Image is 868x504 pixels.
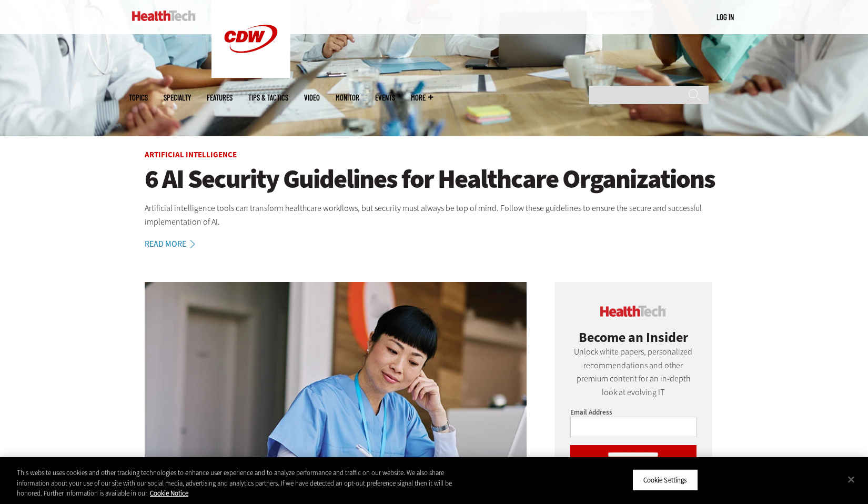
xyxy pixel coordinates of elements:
[129,94,148,102] span: Topics
[132,11,196,21] img: Home
[716,12,734,22] a: Log in
[145,165,723,194] a: 6 AI Security Guidelines for Healthcare Organizations
[145,201,723,228] p: Artificial intelligence tools can transform healthcare workflows, but security must always be top...
[248,94,288,102] a: Tips & Tactics
[145,149,237,160] a: Artificial Intelligence
[570,345,697,399] p: Unlock white papers, personalized recommendations and other premium content for an in-depth look ...
[840,468,863,491] button: Close
[579,328,688,346] span: Become an Insider
[150,489,188,498] a: More information about your privacy
[411,94,433,102] span: More
[375,94,395,102] a: Events
[716,12,734,23] div: User menu
[632,469,698,491] button: Cookie Settings
[207,94,233,102] a: Features
[336,94,359,102] a: MonITor
[164,94,191,102] span: Specialty
[304,94,320,102] a: Video
[145,240,207,248] a: Read More
[17,468,478,499] div: This website uses cookies and other tracking technologies to enhance user experience and to analy...
[211,69,290,80] a: CDW
[600,306,666,317] img: cdw insider logo
[570,408,612,417] label: Email Address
